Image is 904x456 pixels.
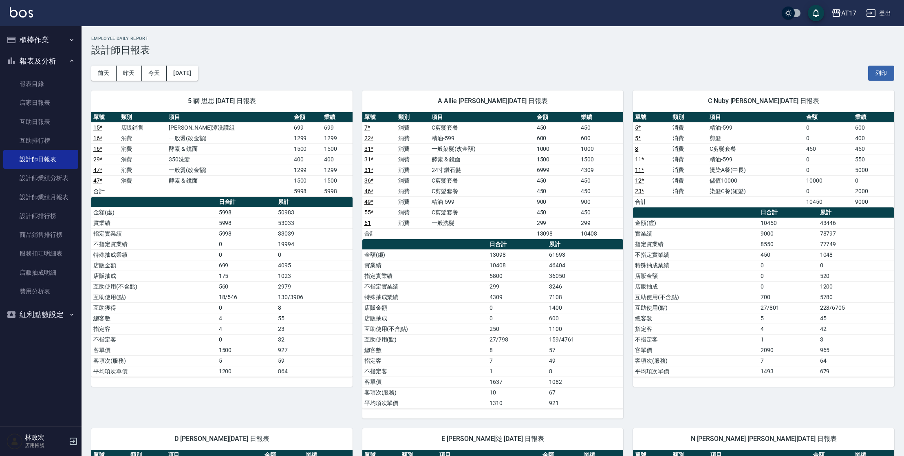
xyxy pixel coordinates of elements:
button: [DATE] [167,66,198,81]
th: 項目 [167,112,292,123]
td: 10 [487,387,547,398]
td: 400 [292,154,322,165]
td: 8 [487,345,547,355]
td: 0 [804,154,853,165]
td: 精油-599 [708,154,804,165]
td: 1500 [579,154,623,165]
td: 450 [535,207,579,218]
td: 消費 [670,122,708,133]
td: 消費 [396,165,430,175]
th: 金額 [292,112,322,123]
td: 互助使用(點) [91,292,217,302]
td: 1299 [292,133,322,143]
td: 13098 [535,228,579,239]
td: 互助使用(不含點) [633,292,758,302]
td: 23 [276,324,352,334]
td: 不指定實業績 [633,249,758,260]
th: 業績 [322,112,353,123]
td: 0 [853,175,894,186]
a: 商品銷售排行榜 [3,225,78,244]
td: 400 [322,154,353,165]
td: 450 [579,122,623,133]
div: AT17 [841,8,856,18]
th: 單號 [633,112,670,123]
td: 450 [579,175,623,186]
td: 互助使用(點) [362,334,488,345]
td: 9000 [853,196,894,207]
td: 1048 [818,249,894,260]
td: 299 [579,218,623,228]
td: 1 [758,334,818,345]
td: 消費 [670,165,708,175]
a: 互助日報表 [3,112,78,131]
img: Person [7,433,23,449]
td: 10450 [804,196,853,207]
th: 類別 [396,112,430,123]
td: 9000 [758,228,818,239]
td: 77749 [818,239,894,249]
th: 業績 [579,112,623,123]
td: 客單價 [362,377,488,387]
td: 299 [487,281,547,292]
td: 消費 [396,196,430,207]
td: 0 [818,260,894,271]
td: 560 [217,281,276,292]
td: 消費 [670,175,708,186]
td: 4 [217,324,276,334]
td: 7108 [547,292,623,302]
h3: 設計師日報表 [91,44,894,56]
td: 450 [804,143,853,154]
td: 5 [217,355,276,366]
td: 4309 [487,292,547,302]
td: 1000 [535,143,579,154]
td: 1082 [547,377,623,387]
th: 累計 [818,207,894,218]
span: C Nuby [PERSON_NAME][DATE] 日報表 [643,97,884,105]
td: 45 [818,313,894,324]
td: 0 [217,302,276,313]
td: 不指定客 [91,334,217,345]
td: 酵素 & 鏡面 [167,175,292,186]
td: 5998 [217,218,276,228]
th: 單號 [362,112,396,123]
td: C剪髮套餐 [430,207,534,218]
a: 互助排行榜 [3,131,78,150]
td: 19994 [276,239,352,249]
td: 8 [276,302,352,313]
span: A Allie [PERSON_NAME][DATE] 日報表 [372,97,614,105]
td: 699 [217,260,276,271]
td: 消費 [670,186,708,196]
td: 客項次(服務) [91,355,217,366]
td: 消費 [670,143,708,154]
td: 1500 [322,175,353,186]
a: 費用分析表 [3,282,78,301]
td: 2090 [758,345,818,355]
td: 4095 [276,260,352,271]
td: 店販抽成 [362,313,488,324]
td: 1000 [579,143,623,154]
td: 1493 [758,366,818,377]
th: 金額 [535,112,579,123]
td: 0 [758,271,818,281]
td: 0 [804,165,853,175]
td: 520 [818,271,894,281]
td: 900 [579,196,623,207]
th: 項目 [430,112,534,123]
td: 特殊抽成業績 [633,260,758,271]
td: 46404 [547,260,623,271]
td: 61693 [547,249,623,260]
td: 一般燙(改金額) [167,165,292,175]
td: 1310 [487,398,547,408]
td: 染髮C餐(短髮) [708,186,804,196]
td: 699 [292,122,322,133]
td: 36050 [547,271,623,281]
td: 不指定實業績 [91,239,217,249]
td: 消費 [670,154,708,165]
td: 客項次(服務) [633,355,758,366]
td: 32 [276,334,352,345]
td: 合計 [633,196,670,207]
th: 金額 [804,112,853,123]
td: 精油-599 [430,196,534,207]
td: 43446 [818,218,894,228]
td: 679 [818,366,894,377]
